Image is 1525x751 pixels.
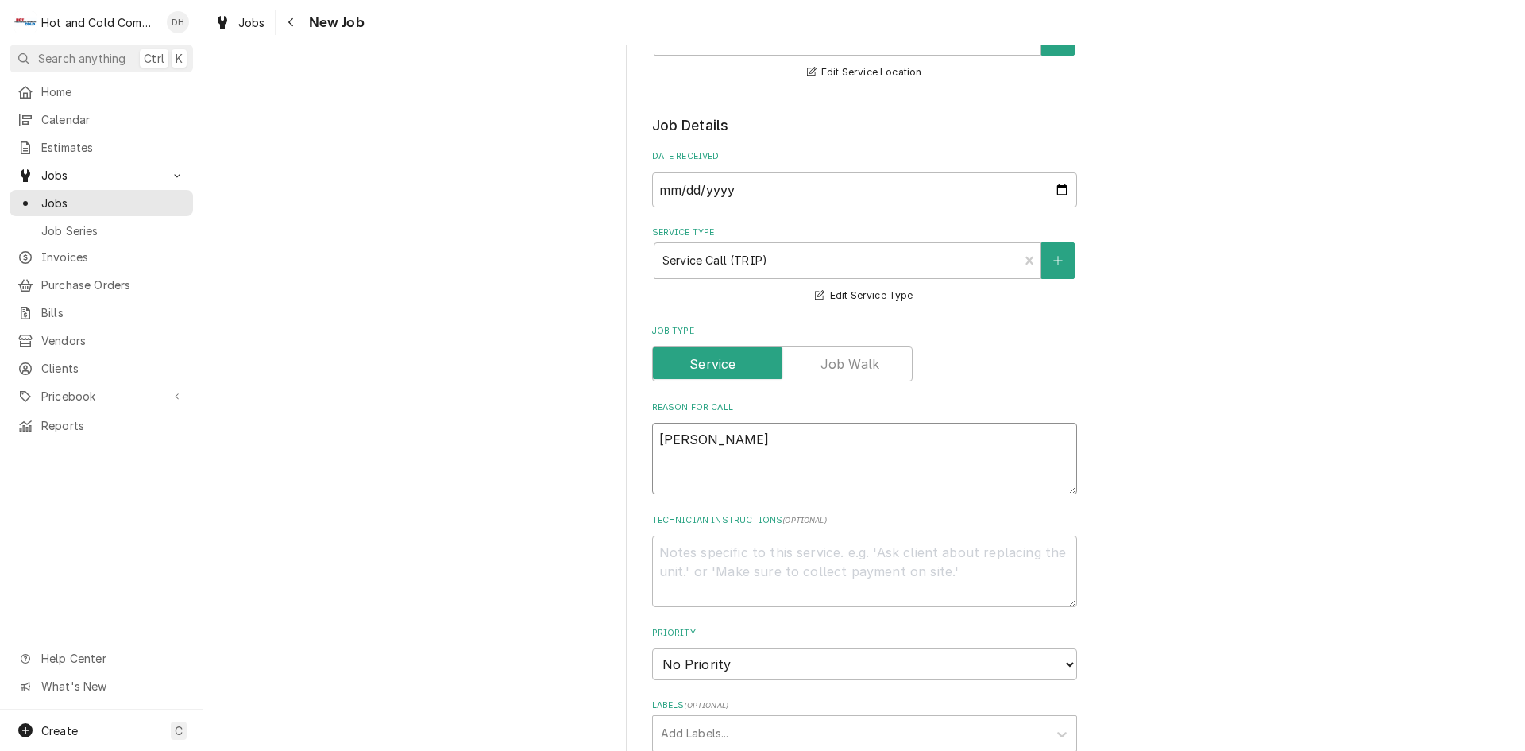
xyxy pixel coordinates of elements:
label: Priority [652,627,1077,640]
a: Jobs [208,10,272,36]
a: Reports [10,412,193,439]
button: Edit Service Type [813,286,915,306]
div: Job Type [652,325,1077,381]
label: Service Type [652,226,1077,239]
div: Daryl Harris's Avatar [167,11,189,33]
span: ( optional ) [782,516,827,525]
input: yyyy-mm-dd [652,172,1077,207]
div: Hot and Cold Commercial Kitchens, Inc.'s Avatar [14,11,37,33]
svg: Create New Service [1053,255,1063,266]
span: Jobs [41,195,185,211]
label: Date Received [652,150,1077,163]
span: Vendors [41,332,185,349]
label: Technician Instructions [652,514,1077,527]
a: Job Series [10,218,193,244]
span: Reports [41,417,185,434]
span: Home [41,83,185,100]
button: Create New Service [1041,242,1075,279]
a: Go to Help Center [10,645,193,672]
div: Reason For Call [652,401,1077,494]
div: Service Type [652,226,1077,305]
span: Bills [41,304,185,321]
a: Home [10,79,193,105]
span: C [175,722,183,739]
span: Ctrl [144,50,164,67]
div: Date Received [652,150,1077,207]
textarea: [PERSON_NAME] [652,423,1077,494]
label: Job Type [652,325,1077,338]
button: Edit Service Location [805,63,925,83]
span: New Job [304,12,365,33]
div: Labels [652,699,1077,751]
div: Priority [652,627,1077,680]
span: Calendar [41,111,185,128]
a: Bills [10,300,193,326]
label: Labels [652,699,1077,712]
a: Go to Jobs [10,162,193,188]
span: Create [41,724,78,737]
a: Calendar [10,106,193,133]
span: What's New [41,678,183,695]
span: Help Center [41,650,183,667]
a: Jobs [10,190,193,216]
span: Invoices [41,249,185,265]
span: Jobs [238,14,265,31]
span: ( optional ) [684,701,728,710]
a: Vendors [10,327,193,354]
div: Technician Instructions [652,514,1077,607]
span: Clients [41,360,185,377]
button: Navigate back [279,10,304,35]
span: K [176,50,183,67]
a: Clients [10,355,193,381]
a: Go to Pricebook [10,383,193,409]
label: Reason For Call [652,401,1077,414]
span: Job Series [41,223,185,239]
span: Purchase Orders [41,277,185,293]
span: Jobs [41,167,161,184]
div: Hot and Cold Commercial Kitchens, Inc. [41,14,158,31]
a: Estimates [10,134,193,161]
button: Search anythingCtrlK [10,45,193,72]
span: Pricebook [41,388,161,405]
a: Invoices [10,244,193,270]
div: DH [167,11,189,33]
legend: Job Details [652,115,1077,136]
span: Estimates [41,139,185,156]
a: Purchase Orders [10,272,193,298]
span: Search anything [38,50,125,67]
div: H [14,11,37,33]
a: Go to What's New [10,673,193,699]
